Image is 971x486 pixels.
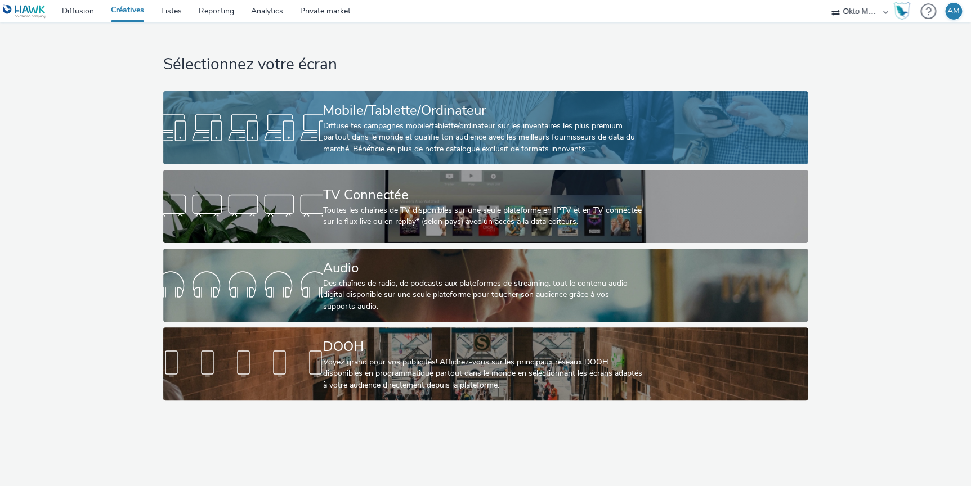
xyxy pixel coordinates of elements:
a: AudioDes chaînes de radio, de podcasts aux plateformes de streaming: tout le contenu audio digita... [163,249,808,322]
div: AM [947,3,960,20]
a: Mobile/Tablette/OrdinateurDiffuse tes campagnes mobile/tablette/ordinateur sur les inventaires le... [163,91,808,164]
div: Mobile/Tablette/Ordinateur [323,101,643,120]
img: undefined Logo [3,4,46,19]
a: DOOHVoyez grand pour vos publicités! Affichez-vous sur les principaux réseaux DOOH disponibles en... [163,327,808,400]
div: Voyez grand pour vos publicités! Affichez-vous sur les principaux réseaux DOOH disponibles en pro... [323,357,643,391]
div: TV Connectée [323,185,643,205]
div: Toutes les chaines de TV disponibles sur une seule plateforme en IPTV et en TV connectée sur le f... [323,205,643,228]
div: Diffuse tes campagnes mobile/tablette/ordinateur sur les inventaires les plus premium partout dan... [323,120,643,155]
div: DOOH [323,337,643,357]
img: Hawk Academy [893,2,910,20]
a: Hawk Academy [893,2,915,20]
h1: Sélectionnez votre écran [163,54,808,75]
div: Audio [323,258,643,278]
a: TV ConnectéeToutes les chaines de TV disponibles sur une seule plateforme en IPTV et en TV connec... [163,170,808,243]
div: Des chaînes de radio, de podcasts aux plateformes de streaming: tout le contenu audio digital dis... [323,278,643,312]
